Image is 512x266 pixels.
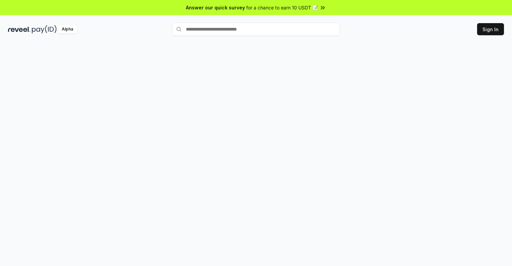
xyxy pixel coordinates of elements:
[246,4,318,11] span: for a chance to earn 10 USDT 📝
[186,4,245,11] span: Answer our quick survey
[58,25,77,34] div: Alpha
[8,25,31,34] img: reveel_dark
[32,25,57,34] img: pay_id
[477,23,504,35] button: Sign In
